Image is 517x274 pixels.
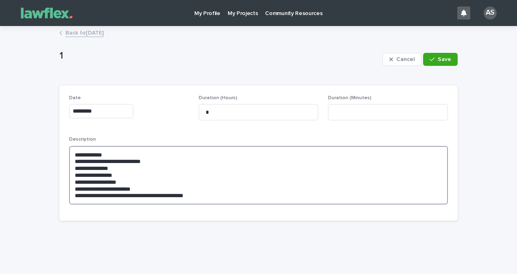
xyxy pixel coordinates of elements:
p: 1 [59,50,379,62]
button: Cancel [382,53,421,66]
a: Back to[DATE] [65,28,104,37]
span: Duration (Minutes) [328,96,371,100]
button: Save [423,53,458,66]
div: AS [484,7,497,20]
span: Date [69,96,81,100]
img: Gnvw4qrBSHOAfo8VMhG6 [16,5,77,21]
span: Duration (Hours) [199,96,237,100]
span: Save [438,57,451,62]
span: Cancel [396,57,415,62]
span: Description [69,137,96,142]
